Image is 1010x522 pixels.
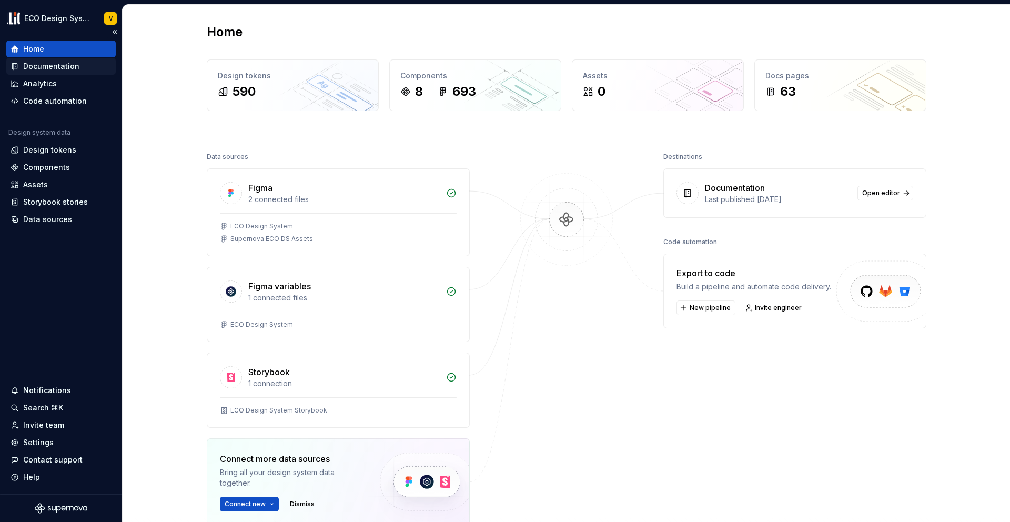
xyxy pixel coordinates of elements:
button: Collapse sidebar [107,25,122,39]
div: Storybook [248,366,290,378]
div: Data sources [23,214,72,225]
div: Help [23,472,40,483]
div: Supernova ECO DS Assets [230,235,313,243]
div: Components [23,162,70,173]
span: New pipeline [690,304,731,312]
a: Home [6,41,116,57]
a: Documentation [6,58,116,75]
img: f0abbffb-d71d-4d32-b858-d34959bbcc23.png [7,12,20,25]
div: Home [23,44,44,54]
a: Figma2 connected filesECO Design SystemSupernova ECO DS Assets [207,168,470,256]
div: Figma [248,182,272,194]
div: Contact support [23,455,83,465]
a: Storybook1 connectionECO Design System Storybook [207,353,470,428]
div: Code automation [663,235,717,249]
div: Connect more data sources [220,453,362,465]
div: Bring all your design system data together. [220,467,362,488]
a: Code automation [6,93,116,109]
div: 63 [780,83,796,100]
div: Export to code [676,267,831,279]
div: Notifications [23,385,71,396]
div: 0 [598,83,605,100]
div: 2 connected files [248,194,440,205]
div: Docs pages [765,71,915,81]
button: Search ⌘K [6,399,116,416]
div: Assets [583,71,733,81]
button: Contact support [6,451,116,468]
div: 8 [415,83,423,100]
a: Analytics [6,75,116,92]
a: Design tokens590 [207,59,379,111]
div: ECO Design System Storybook [230,406,327,415]
a: Data sources [6,211,116,228]
div: Documentation [23,61,79,72]
a: Storybook stories [6,194,116,210]
span: Connect new [225,500,266,508]
a: Assets [6,176,116,193]
div: Design tokens [23,145,76,155]
a: Invite engineer [742,300,806,315]
div: Components [400,71,550,81]
div: ECO Design System [230,320,293,329]
div: Last published [DATE] [705,194,851,205]
div: 590 [233,83,256,100]
h2: Home [207,24,243,41]
div: 693 [452,83,476,100]
div: Analytics [23,78,57,89]
a: Docs pages63 [754,59,926,111]
a: Settings [6,434,116,451]
div: Search ⌘K [23,403,63,413]
a: Design tokens [6,142,116,158]
span: Invite engineer [755,304,802,312]
div: Figma variables [248,280,311,293]
div: Design system data [8,128,70,137]
div: Design tokens [218,71,368,81]
div: Settings [23,437,54,448]
div: Storybook stories [23,197,88,207]
svg: Supernova Logo [35,503,87,514]
div: ECO Design System [230,222,293,230]
div: Destinations [663,149,702,164]
div: Data sources [207,149,248,164]
button: Help [6,469,116,486]
a: Components8693 [389,59,561,111]
a: Open editor [857,186,913,200]
a: Invite team [6,417,116,434]
a: Assets0 [572,59,744,111]
button: Dismiss [285,497,319,511]
div: Build a pipeline and automate code delivery. [676,282,831,292]
div: ECO Design System [24,13,92,24]
div: Invite team [23,420,64,430]
div: 1 connected files [248,293,440,303]
button: New pipeline [676,300,735,315]
span: Dismiss [290,500,315,508]
span: Open editor [862,189,900,197]
a: Figma variables1 connected filesECO Design System [207,267,470,342]
div: 1 connection [248,378,440,389]
div: Code automation [23,96,87,106]
button: Notifications [6,382,116,399]
button: ECO Design SystemV [2,7,120,29]
a: Components [6,159,116,176]
div: V [109,14,113,23]
div: Documentation [705,182,765,194]
button: Connect new [220,497,279,511]
div: Assets [23,179,48,190]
